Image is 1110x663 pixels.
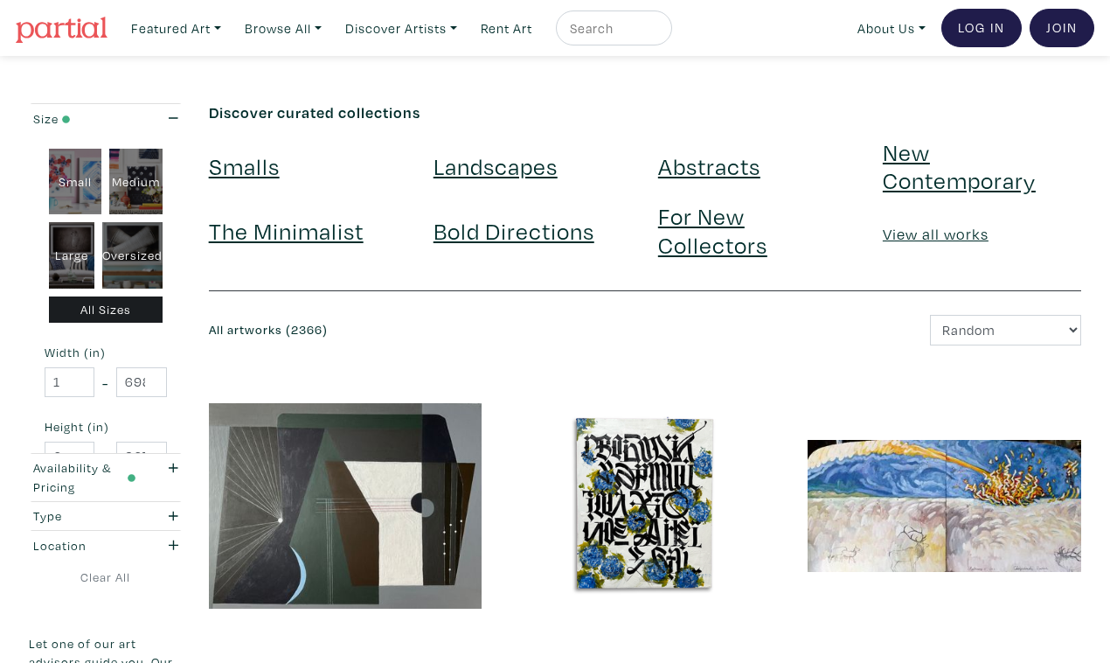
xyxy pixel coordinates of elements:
input: Search [568,17,656,39]
button: Availability & Pricing [29,454,183,501]
a: Bold Directions [434,215,594,246]
a: Smalls [209,150,280,181]
a: For New Collectors [658,200,767,259]
div: Oversized [102,222,163,289]
a: Log In [941,9,1022,47]
a: Clear All [29,568,183,587]
a: Featured Art [123,10,229,46]
a: Rent Art [473,10,540,46]
div: Small [49,149,102,215]
small: Height (in) [45,421,167,433]
h6: Discover curated collections [209,103,1081,122]
button: Size [29,104,183,133]
span: - [102,445,108,469]
a: View all works [883,224,989,244]
button: Location [29,531,183,560]
span: - [102,371,108,394]
a: About Us [850,10,933,46]
small: Width (in) [45,346,167,359]
div: All Sizes [49,297,163,324]
a: Abstracts [658,150,760,181]
a: Discover Artists [337,10,465,46]
a: Landscapes [434,150,558,181]
div: Size [33,109,135,129]
a: The Minimalist [209,215,364,246]
div: Medium [109,149,163,215]
a: New Contemporary [883,136,1036,195]
a: Join [1030,9,1094,47]
h6: All artworks (2366) [209,323,632,338]
div: Large [49,222,95,289]
a: Browse All [237,10,330,46]
div: Location [33,536,135,555]
div: Availability & Pricing [33,458,135,496]
button: Type [29,502,183,531]
div: Type [33,506,135,526]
